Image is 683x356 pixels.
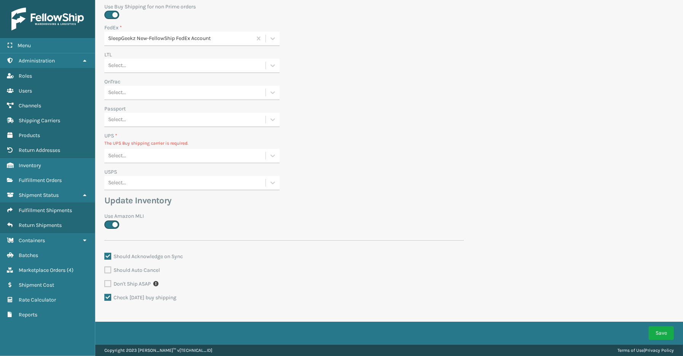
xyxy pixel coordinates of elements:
[104,24,122,32] label: FedEx
[19,162,41,169] span: Inventory
[19,267,66,273] span: Marketplace Orders
[104,212,464,220] label: Use Amazon MLI
[19,222,62,228] span: Return Shipments
[104,281,151,287] label: Don't Ship ASAP
[19,297,56,303] span: Rate Calculator
[19,282,54,288] span: Shipment Cost
[104,51,112,59] label: LTL
[108,62,126,70] div: Select...
[18,42,31,49] span: Menu
[19,252,38,259] span: Batches
[108,152,126,160] div: Select...
[104,253,183,260] label: Should Acknowledge on Sync
[11,8,84,30] img: logo
[104,105,126,113] label: Passport
[19,192,59,198] span: Shipment Status
[104,140,280,147] p: The UPS Buy shipping carrier is required.
[19,57,55,64] span: Administration
[19,207,72,214] span: Fulfillment Shipments
[108,116,126,124] div: Select...
[649,326,674,340] button: Save
[104,78,120,86] label: OnTrac
[67,267,74,273] span: ( 4 )
[617,345,674,356] div: |
[104,345,212,356] p: Copyright 2023 [PERSON_NAME]™ v [TECHNICAL_ID]
[19,177,62,184] span: Fulfillment Orders
[19,311,37,318] span: Reports
[19,147,60,153] span: Return Addresses
[108,89,126,97] div: Select...
[104,3,464,11] label: Use Buy Shipping for non Prime orders
[19,117,60,124] span: Shipping Carriers
[104,168,117,176] label: USPS
[108,179,126,187] div: Select...
[19,102,41,109] span: Channels
[19,132,40,139] span: Products
[645,348,674,353] a: Privacy Policy
[19,88,32,94] span: Users
[104,195,464,206] h3: Update Inventory
[617,348,644,353] a: Terms of Use
[104,267,160,273] label: Should Auto Cancel
[19,237,45,244] span: Containers
[19,73,32,79] span: Roles
[104,294,176,301] label: Check [DATE] buy shipping
[104,132,117,140] label: UPS
[108,35,253,43] div: SleepGeekz New-FellowShip FedEx Account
